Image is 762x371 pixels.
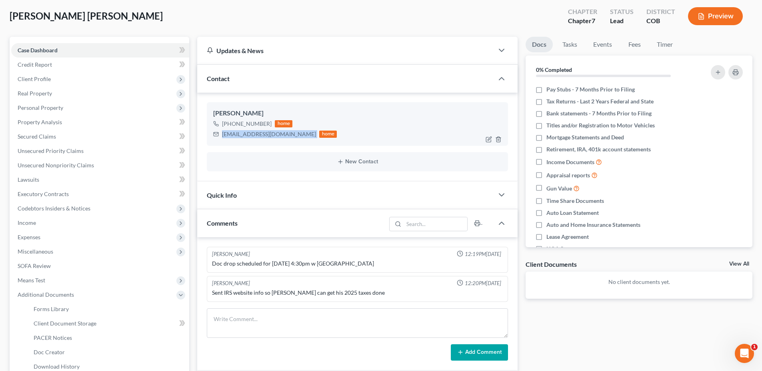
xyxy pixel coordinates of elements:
strong: 0% Completed [536,66,572,73]
span: 12:19PM[DATE] [465,250,501,258]
div: home [275,120,292,127]
span: [PERSON_NAME] [PERSON_NAME] [10,10,163,22]
span: SOFA Review [18,262,51,269]
div: Client Documents [526,260,577,268]
span: Pay Stubs - 7 Months Prior to Filing [546,85,635,93]
a: Timer [650,37,679,52]
div: [EMAIL_ADDRESS][DOMAIN_NAME] [222,130,316,138]
span: Personal Property [18,104,63,111]
span: Unsecured Priority Claims [18,147,84,154]
span: Income [18,219,36,226]
button: Preview [688,7,743,25]
a: Docs [526,37,553,52]
div: Chapter [568,7,597,16]
a: Tasks [556,37,584,52]
span: Unsecured Nonpriority Claims [18,162,94,169]
div: [PERSON_NAME] [212,280,250,287]
span: 7 [592,17,595,24]
a: Lawsuits [11,173,189,187]
a: SOFA Review [11,259,189,273]
span: Miscellaneous [18,248,53,255]
button: New Contact [213,159,502,165]
span: Codebtors Insiders & Notices [18,205,90,212]
a: PACER Notices [27,331,189,345]
a: Fees [622,37,647,52]
div: Status [610,7,634,16]
span: Doc Creator [34,349,65,355]
span: Means Test [18,277,45,284]
div: Sent IRS website info so [PERSON_NAME] can get his 2025 taxes done [212,289,503,297]
span: Lawsuits [18,176,39,183]
div: [PERSON_NAME] [212,250,250,258]
a: Client Document Storage [27,316,189,331]
a: Unsecured Priority Claims [11,144,189,158]
span: Time Share Documents [546,197,604,205]
span: HOA Statement [546,245,586,253]
input: Search... [404,217,468,231]
a: Property Analysis [11,115,189,129]
span: Mortgage Statements and Deed [546,133,624,141]
span: Expenses [18,234,40,240]
span: Credit Report [18,61,52,68]
span: Auto Loan Statement [546,209,599,217]
span: Additional Documents [18,291,74,298]
div: [PERSON_NAME] [213,109,502,118]
a: Secured Claims [11,129,189,144]
span: Tax Returns - Last 2 Years Federal and State [546,97,654,105]
span: Executory Contracts [18,190,69,197]
span: Client Profile [18,75,51,82]
a: Executory Contracts [11,187,189,201]
div: Updates & News [207,46,484,55]
span: Retirement, IRA, 401k account statements [546,145,651,153]
span: 12:20PM[DATE] [465,280,501,287]
span: Auto and Home Insurance Statements [546,221,640,229]
span: Client Document Storage [34,320,96,327]
span: Case Dashboard [18,47,58,54]
div: Chapter [568,16,597,26]
span: Quick Info [207,191,237,199]
button: Add Comment [451,344,508,361]
p: No client documents yet. [532,278,746,286]
a: Credit Report [11,58,189,72]
div: COB [646,16,675,26]
div: [PHONE_NUMBER] [222,120,272,128]
span: Property Analysis [18,119,62,125]
span: Comments [207,219,238,227]
span: Bank statements - 7 Months Prior to Filing [546,109,652,117]
a: Events [587,37,618,52]
span: Contact [207,75,230,82]
div: Doc drop scheduled for [DATE] 4:30pm w [GEOGRAPHIC_DATA] [212,260,503,268]
span: Real Property [18,90,52,97]
a: Case Dashboard [11,43,189,58]
span: Secured Claims [18,133,56,140]
span: PACER Notices [34,334,72,341]
a: Doc Creator [27,345,189,359]
a: Unsecured Nonpriority Claims [11,158,189,173]
span: Appraisal reports [546,171,590,179]
span: Income Documents [546,158,594,166]
span: Gun Value [546,185,572,192]
iframe: Intercom live chat [735,344,754,363]
span: Forms Library [34,306,69,312]
div: Lead [610,16,634,26]
div: District [646,7,675,16]
span: 1 [751,344,758,350]
a: Forms Library [27,302,189,316]
span: Download History [34,363,80,370]
a: View All [729,261,749,267]
span: Lease Agreement [546,233,589,241]
div: home [319,131,337,138]
span: Titles and/or Registration to Motor Vehicles [546,121,655,129]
